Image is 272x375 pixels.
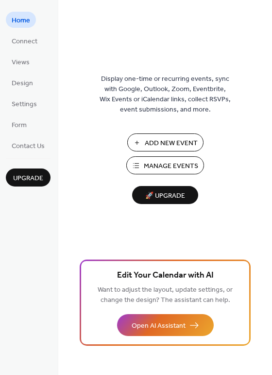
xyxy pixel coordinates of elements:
[6,95,43,112] a: Settings
[6,116,33,132] a: Form
[12,16,30,26] span: Home
[100,74,231,115] span: Display one-time or recurring events, sync with Google, Outlook, Zoom, Eventbrite, Wix Events or ...
[12,57,30,68] span: Views
[6,33,43,49] a: Connect
[127,133,204,151] button: Add New Event
[117,269,214,282] span: Edit Your Calendar with AI
[6,12,36,28] a: Home
[6,54,35,70] a: Views
[132,321,186,331] span: Open AI Assistant
[12,37,37,47] span: Connect
[6,137,51,153] a: Contact Us
[12,141,45,151] span: Contact Us
[6,169,51,187] button: Upgrade
[132,186,198,204] button: 🚀 Upgrade
[12,78,33,89] span: Design
[6,75,39,91] a: Design
[145,138,198,149] span: Add New Event
[144,161,198,171] span: Manage Events
[117,314,214,336] button: Open AI Assistant
[98,283,233,307] span: Want to adjust the layout, update settings, or change the design? The assistant can help.
[13,173,43,184] span: Upgrade
[12,120,27,131] span: Form
[126,156,204,174] button: Manage Events
[12,99,37,110] span: Settings
[138,189,192,203] span: 🚀 Upgrade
